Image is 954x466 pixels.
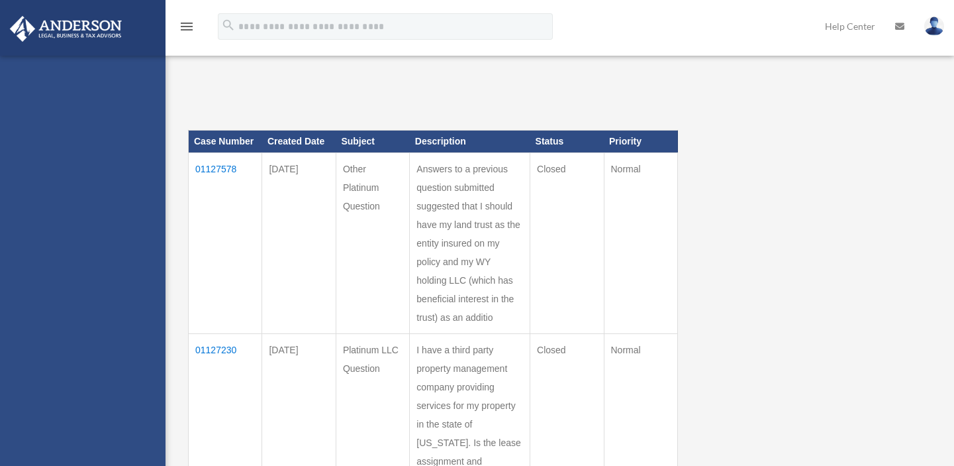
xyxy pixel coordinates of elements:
[604,152,678,333] td: Normal
[336,131,409,153] th: Subject
[189,131,262,153] th: Case Number
[179,19,195,34] i: menu
[410,152,530,333] td: Answers to a previous question submitted suggested that I should have my land trust as the entity...
[336,152,409,333] td: Other Platinum Question
[530,152,604,333] td: Closed
[262,131,336,153] th: Created Date
[6,16,126,42] img: Anderson Advisors Platinum Portal
[189,152,262,333] td: 01127578
[604,131,678,153] th: Priority
[924,17,944,36] img: User Pic
[221,18,236,32] i: search
[179,23,195,34] a: menu
[262,152,336,333] td: [DATE]
[530,131,604,153] th: Status
[410,131,530,153] th: Description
